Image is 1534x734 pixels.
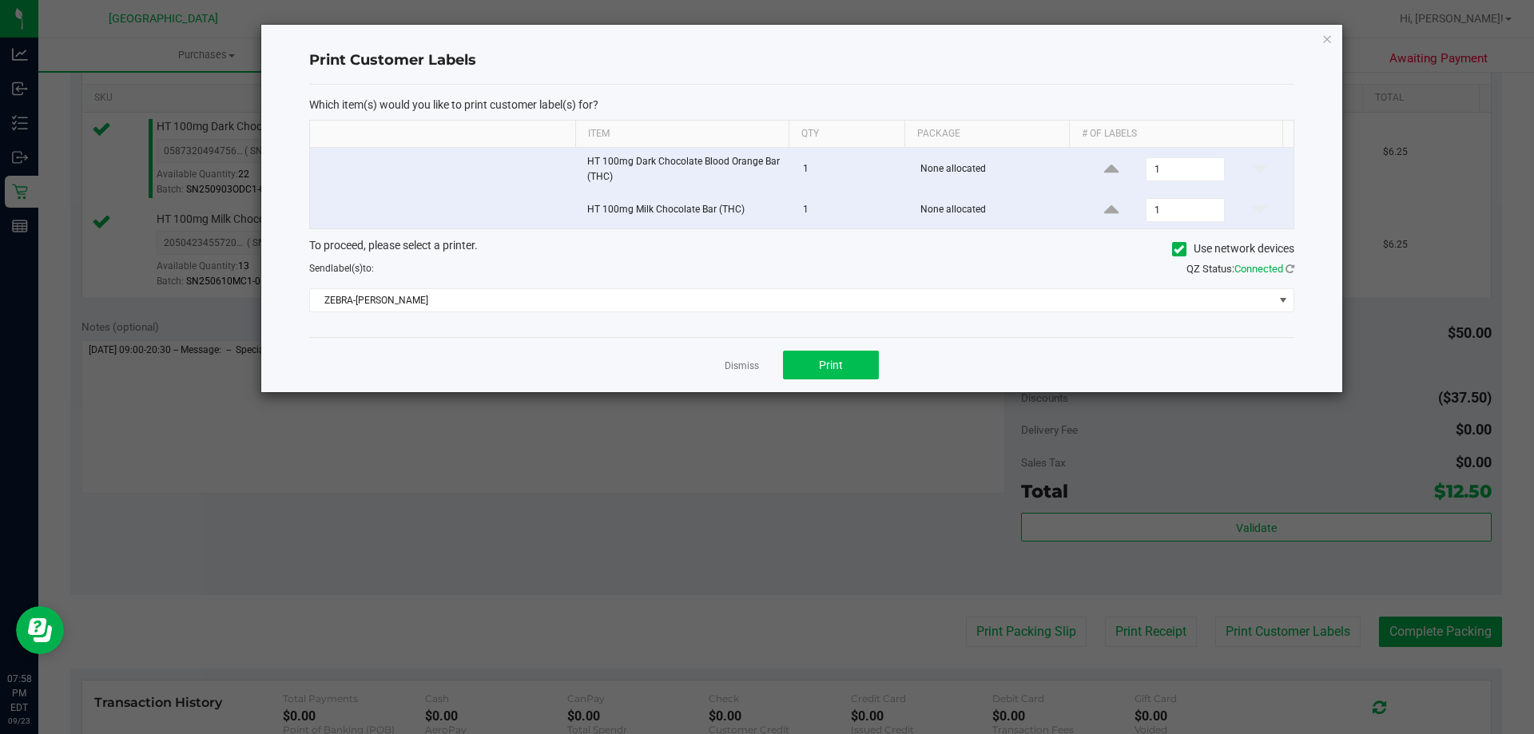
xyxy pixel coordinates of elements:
[297,237,1306,261] div: To proceed, please select a printer.
[793,148,911,192] td: 1
[16,606,64,654] iframe: Resource center
[904,121,1069,148] th: Package
[575,121,789,148] th: Item
[911,148,1078,192] td: None allocated
[578,148,793,192] td: HT 100mg Dark Chocolate Blood Orange Bar (THC)
[911,192,1078,228] td: None allocated
[783,351,879,379] button: Print
[819,359,843,371] span: Print
[1186,263,1294,275] span: QZ Status:
[1234,263,1283,275] span: Connected
[789,121,904,148] th: Qty
[331,263,363,274] span: label(s)
[1172,240,1294,257] label: Use network devices
[309,50,1294,71] h4: Print Customer Labels
[309,263,374,274] span: Send to:
[793,192,911,228] td: 1
[578,192,793,228] td: HT 100mg Milk Chocolate Bar (THC)
[1069,121,1282,148] th: # of labels
[725,359,759,373] a: Dismiss
[310,289,1274,311] span: ZEBRA-[PERSON_NAME]
[309,97,1294,112] p: Which item(s) would you like to print customer label(s) for?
